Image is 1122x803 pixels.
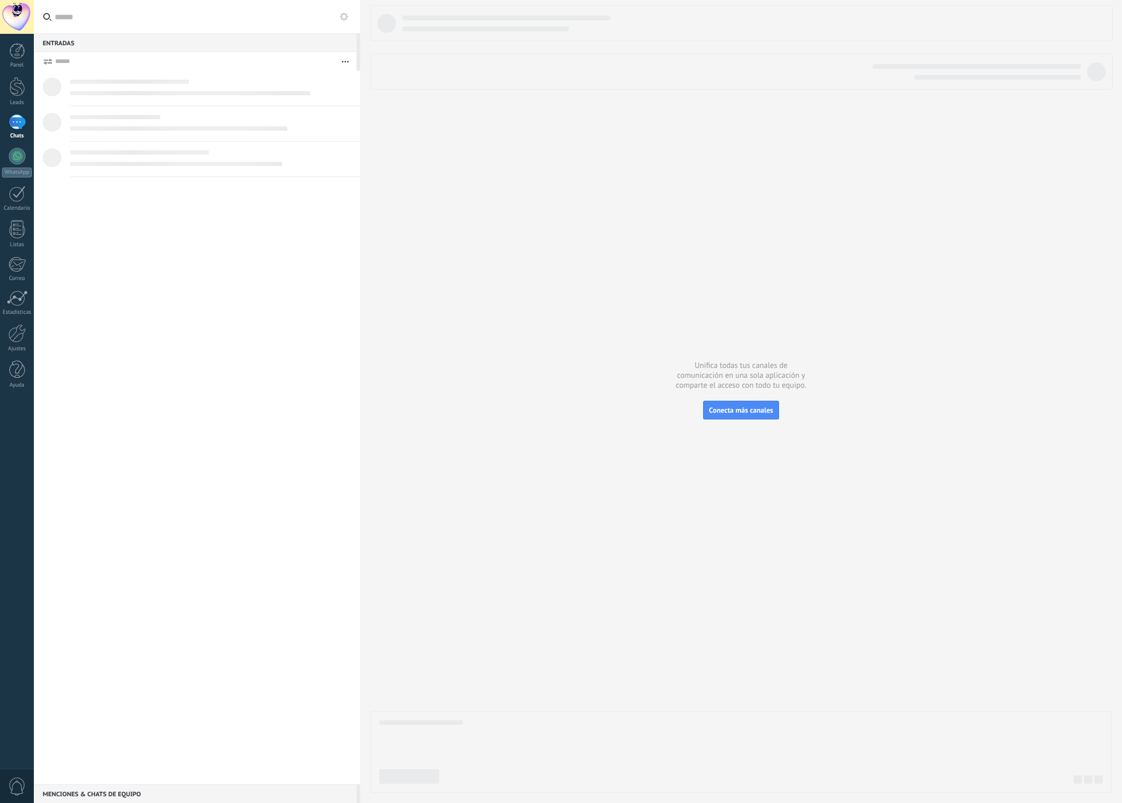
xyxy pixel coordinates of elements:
[709,405,773,415] span: Conecta más canales
[2,168,32,177] div: WhatsApp
[2,205,32,212] div: Calendario
[2,241,32,248] div: Listas
[2,62,32,69] div: Panel
[2,346,32,352] div: Ajustes
[2,99,32,106] div: Leads
[34,784,356,803] div: Menciones & Chats de equipo
[2,133,32,139] div: Chats
[2,309,32,316] div: Estadísticas
[2,382,32,389] div: Ayuda
[703,401,779,419] button: Conecta más canales
[34,33,356,52] div: Entradas
[2,275,32,282] div: Correo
